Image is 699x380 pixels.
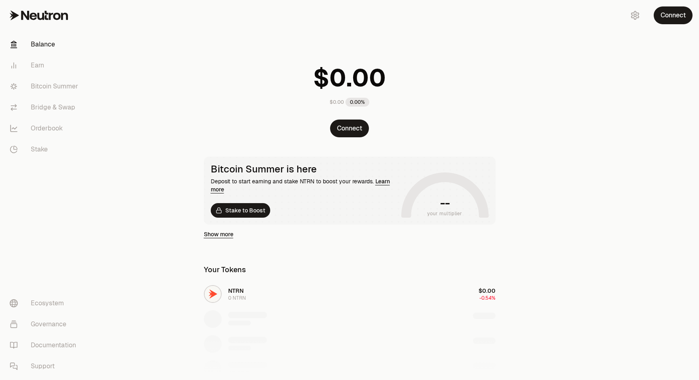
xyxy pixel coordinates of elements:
a: Governance [3,314,87,335]
a: Earn [3,55,87,76]
div: 0.00% [345,98,369,107]
a: Stake [3,139,87,160]
a: Bitcoin Summer [3,76,87,97]
button: Connect [654,6,693,24]
a: Orderbook [3,118,87,139]
a: Support [3,356,87,377]
a: Documentation [3,335,87,356]
div: Bitcoin Summer is here [211,164,398,175]
a: Balance [3,34,87,55]
div: $0.00 [330,99,344,105]
div: Deposit to start earning and stake NTRN to boost your rewards. [211,177,398,193]
span: your multiplier [427,210,462,218]
a: Ecosystem [3,293,87,314]
div: Your Tokens [204,264,246,275]
a: Stake to Boost [211,203,270,218]
button: Connect [330,120,369,137]
a: Show more [204,230,233,238]
a: Bridge & Swap [3,97,87,118]
h1: -- [440,197,449,210]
